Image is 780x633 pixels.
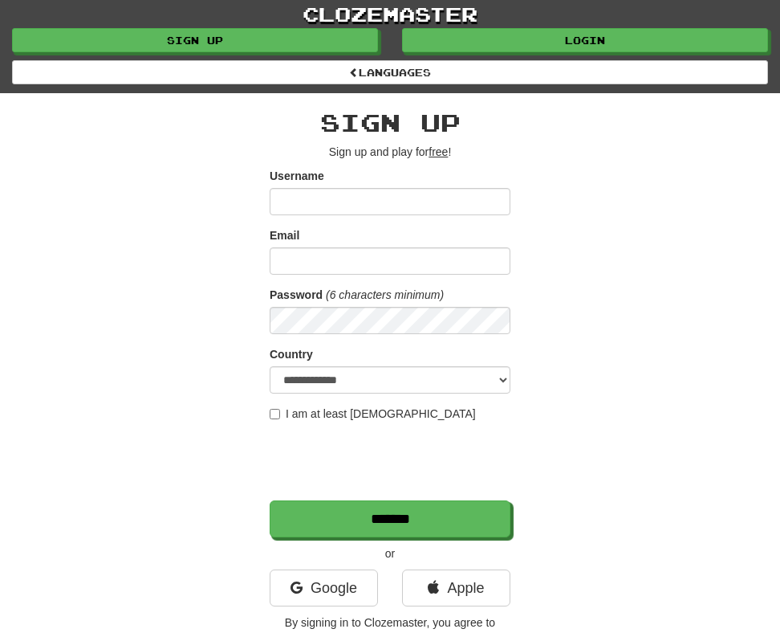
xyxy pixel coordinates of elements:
label: Username [270,168,324,184]
p: Sign up and play for ! [270,144,510,160]
iframe: reCAPTCHA [270,430,514,492]
label: Country [270,346,313,362]
u: free [429,145,448,158]
p: or [270,545,510,562]
label: I am at least [DEMOGRAPHIC_DATA] [270,406,476,422]
a: Sign up [12,28,378,52]
a: Google [270,570,378,606]
label: Password [270,287,323,303]
input: I am at least [DEMOGRAPHIC_DATA] [270,409,280,419]
a: Login [402,28,768,52]
a: Languages [12,60,768,84]
h2: Sign up [270,109,510,136]
em: (6 characters minimum) [326,288,444,301]
label: Email [270,227,299,243]
a: Apple [402,570,510,606]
